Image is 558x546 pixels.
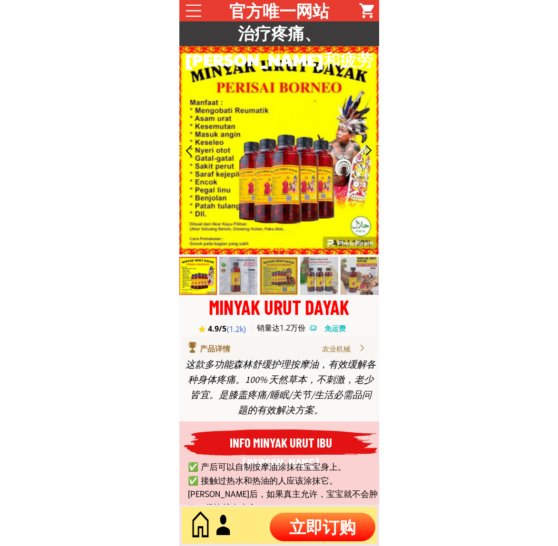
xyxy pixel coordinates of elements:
[179,297,379,317] div: MINYAK URUT DAYAK
[227,324,251,334] h3: (1.2k)
[257,322,309,333] h3: 销量达1.2万份
[322,343,358,354] div: 农业机械
[208,323,229,334] h3: 4.9/5
[186,357,376,418] div: 这款多功能森林舒缓护理按摩油，有效缓解各种身体疼痛。100% 天然草本，不刺激，老少皆宜。是膝盖疼痛/睡眠/关节/生活必需品问题的有效解决方案。
[324,323,351,333] h3: 免运费
[181,459,378,473] li: ✅ 产后可以自制按摩油涂抹在宝宝身上。
[202,432,360,473] h3: INFO MINYAK URUT IBU [PERSON_NAME]
[270,513,375,541] p: 立即订购
[181,473,378,514] li: ✅ 接触过热水和热油的人应该涂抹它。[PERSON_NAME]后，如果真主允许，宝宝就不会肿了。很快就会痊愈。
[200,343,242,355] div: 产品详情
[179,19,379,73] h3: 治疗疼痛、[PERSON_NAME]和疲劳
